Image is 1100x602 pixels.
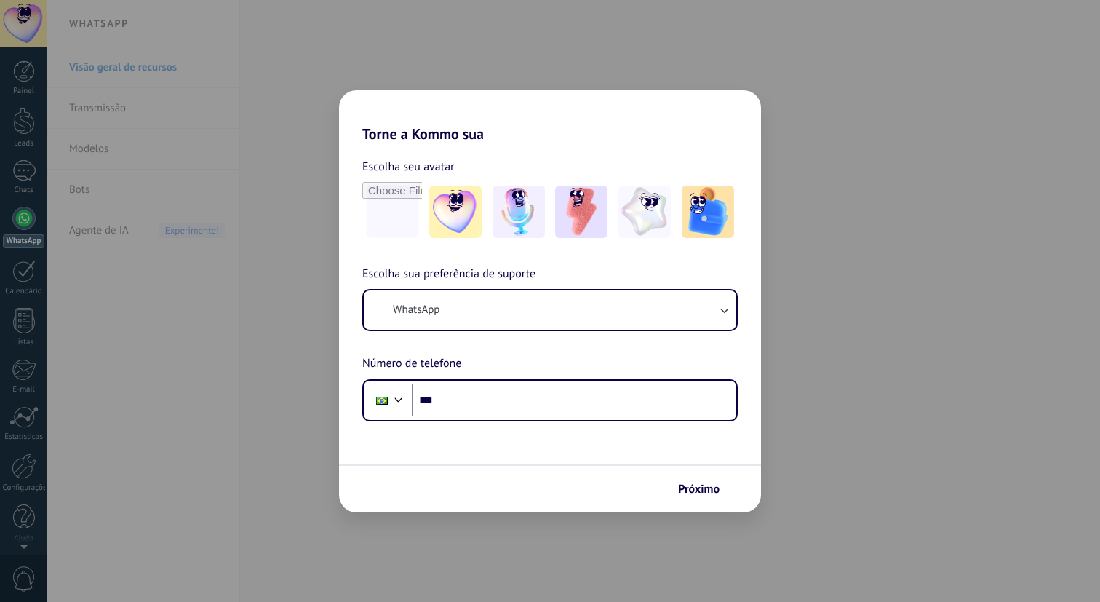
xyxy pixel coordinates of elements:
img: -4.jpeg [618,186,671,238]
span: WhatsApp [393,303,439,317]
img: -2.jpeg [493,186,545,238]
span: Escolha sua preferência de suporte [362,265,535,284]
img: -1.jpeg [429,186,482,238]
span: Escolha seu avatar [362,157,455,176]
span: Próximo [678,484,720,494]
span: Número de telefone [362,355,461,373]
button: Próximo [671,477,739,502]
img: -3.jpeg [555,186,607,238]
img: -5.jpeg [682,186,734,238]
h2: Torne a Kommo sua [339,90,761,143]
button: WhatsApp [364,290,736,330]
div: Brazil: + 55 [368,385,396,416]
